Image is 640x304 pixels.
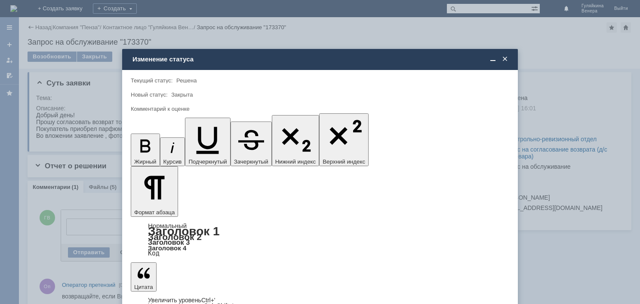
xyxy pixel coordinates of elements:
button: Подчеркнутый [185,118,230,166]
span: Решена [176,77,197,84]
div: Изменение статуса [132,55,509,63]
a: Код [148,249,160,257]
a: Заголовок 1 [148,225,220,238]
button: Верхний индекс [319,113,369,166]
label: Текущий статус: [131,77,172,84]
span: Свернуть (Ctrl + M) [489,55,497,63]
span: Верхний индекс [323,158,365,165]
span: Закрыть [501,55,509,63]
button: Жирный [131,134,160,166]
a: Increase [148,297,215,304]
button: Цитата [131,262,157,292]
div: Комментарий к оценке [131,106,508,112]
span: Жирный [134,158,157,165]
span: Ctrl+' [201,297,215,304]
a: Заголовок 3 [148,238,190,246]
span: Цитата [134,284,153,290]
button: Курсив [160,137,185,166]
a: Нормальный [148,222,187,229]
a: Заголовок 4 [148,244,186,252]
span: Курсив [163,158,182,165]
label: Новый статус: [131,91,168,98]
span: Формат абзаца [134,209,175,216]
a: Заголовок 2 [148,232,202,242]
span: Подчеркнутый [188,158,227,165]
button: Зачеркнутый [231,122,272,166]
div: Формат абзаца [131,223,509,256]
span: Зачеркнутый [234,158,268,165]
button: Формат абзаца [131,166,178,217]
span: Закрыта [171,91,193,98]
span: Нижний индекс [275,158,316,165]
button: Нижний индекс [272,115,320,166]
